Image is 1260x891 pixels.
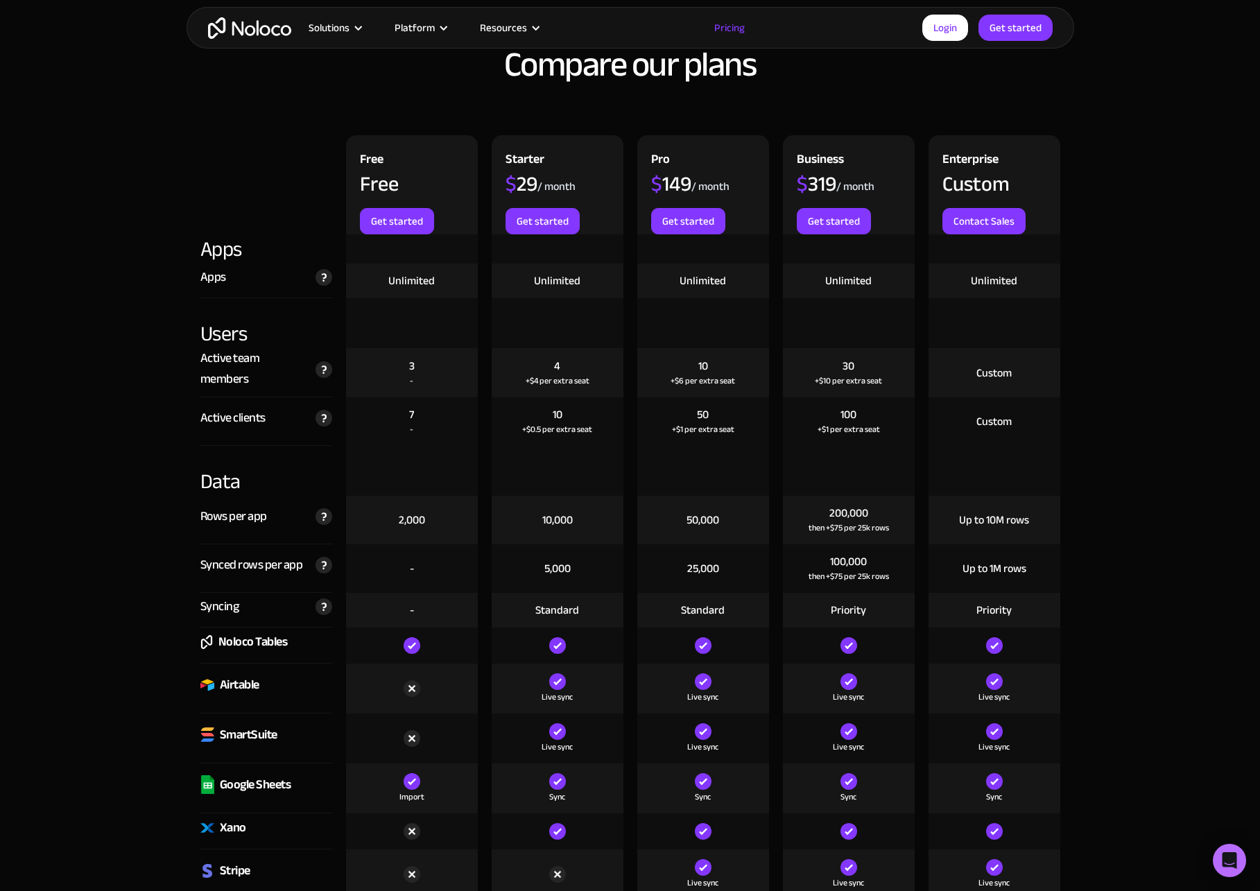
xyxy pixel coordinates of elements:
div: Live sync [833,740,864,754]
div: Live sync [833,876,864,890]
div: Active team members [200,348,309,390]
div: Airtable [220,675,259,695]
div: +$1 per extra seat [672,422,734,436]
h2: Compare our plans [200,46,1060,83]
div: 10 [553,407,562,422]
div: Active clients [200,408,266,429]
a: Get started [978,15,1053,41]
div: 25,000 [687,561,719,576]
div: Data [200,446,332,496]
div: Live sync [978,876,1010,890]
div: 7 [409,407,414,422]
div: Free [360,173,399,194]
div: 200,000 [829,505,868,521]
div: Enterprise [942,149,999,173]
div: / month [836,179,874,194]
div: Unlimited [534,273,580,288]
div: 319 [797,173,836,194]
div: Custom [942,173,1010,194]
div: +$6 per extra seat [671,374,735,388]
div: Unlimited [971,273,1017,288]
div: Sync [695,790,711,804]
div: Apps [200,267,226,288]
div: Up to 10M rows [959,512,1029,528]
div: Open Intercom Messenger [1213,844,1246,877]
div: 4 [554,358,560,374]
div: Unlimited [825,273,872,288]
div: 50,000 [687,512,719,528]
div: +$10 per extra seat [815,374,882,388]
div: Live sync [687,690,718,704]
a: Get started [360,208,434,234]
div: Priority [831,603,866,618]
div: Business [797,149,844,173]
div: 2,000 [399,512,425,528]
a: Get started [506,208,580,234]
div: Live sync [833,690,864,704]
div: Platform [395,19,435,37]
div: then +$75 per 25k rows [809,521,889,535]
a: Get started [651,208,725,234]
div: 10 [698,358,708,374]
div: 100,000 [830,554,867,569]
div: Stripe [220,860,250,881]
div: Users [200,298,332,348]
div: Live sync [542,740,573,754]
div: - [410,422,413,436]
div: Unlimited [680,273,726,288]
div: Apps [200,234,332,263]
div: Unlimited [388,273,435,288]
div: 10,000 [542,512,573,528]
div: Resources [463,19,555,37]
div: Xano [220,818,246,838]
div: Import [399,790,424,804]
span: $ [651,164,662,203]
div: 149 [651,173,691,194]
div: Custom [976,414,1012,429]
div: Sync [840,790,856,804]
div: +$1 per extra seat [818,422,880,436]
div: Priority [976,603,1012,618]
div: 30 [843,358,854,374]
div: Live sync [542,690,573,704]
div: Rows per app [200,506,267,527]
a: Contact Sales [942,208,1026,234]
div: Syncing [200,596,239,617]
a: Get started [797,208,871,234]
div: +$0.5 per extra seat [522,422,592,436]
div: Live sync [687,876,718,890]
div: / month [537,179,576,194]
div: Resources [480,19,527,37]
div: Custom [976,365,1012,381]
div: Sync [549,790,565,804]
div: Solutions [291,19,377,37]
div: Live sync [978,690,1010,704]
div: Free [360,149,383,173]
a: Login [922,15,968,41]
a: home [208,17,291,39]
div: - [410,603,414,618]
div: Pro [651,149,670,173]
div: Synced rows per app [200,555,303,576]
div: 100 [840,407,856,422]
div: 3 [409,358,415,374]
div: +$4 per extra seat [526,374,589,388]
div: Noloco Tables [218,632,288,652]
div: Live sync [687,740,718,754]
div: Standard [681,603,725,618]
div: 50 [697,407,709,422]
div: Solutions [309,19,349,37]
span: $ [797,164,808,203]
div: - [410,561,414,576]
div: SmartSuite [220,725,277,745]
div: Platform [377,19,463,37]
div: / month [691,179,730,194]
div: 29 [506,173,537,194]
div: Google Sheets [220,775,291,795]
a: Pricing [697,19,762,37]
div: Standard [535,603,579,618]
div: then +$75 per 25k rows [809,569,889,583]
div: Up to 1M rows [963,561,1026,576]
div: Sync [986,790,1002,804]
div: Starter [506,149,544,173]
